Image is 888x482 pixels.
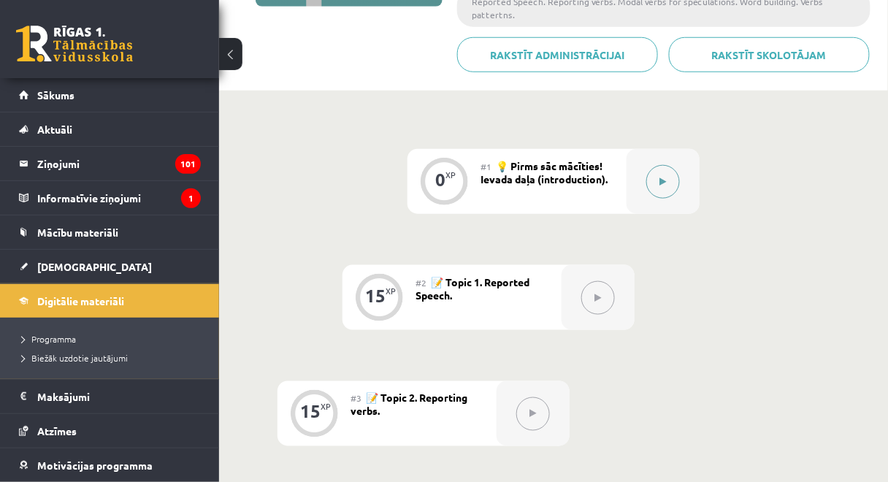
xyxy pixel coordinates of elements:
a: Aktuāli [19,112,201,146]
div: 0 [435,173,445,186]
span: Aktuāli [37,123,72,136]
a: Maksājumi [19,380,201,413]
span: Motivācijas programma [37,459,153,472]
i: 101 [175,154,201,174]
div: 15 [365,289,386,302]
a: Mācību materiāli [19,215,201,249]
span: [DEMOGRAPHIC_DATA] [37,260,152,273]
a: Rakstīt administrācijai [457,37,658,72]
span: 📝 Topic 1. Reported Speech. [416,275,529,302]
span: Digitālie materiāli [37,294,124,307]
div: XP [386,287,396,295]
div: XP [321,403,331,411]
legend: Informatīvie ziņojumi [37,181,201,215]
div: XP [445,171,456,179]
a: Rakstīt skolotājam [669,37,870,72]
span: Sākums [37,88,74,102]
a: Biežāk uzdotie jautājumi [22,351,204,364]
a: Motivācijas programma [19,448,201,482]
span: #3 [351,393,361,405]
a: Ziņojumi101 [19,147,201,180]
span: #2 [416,277,426,288]
a: Rīgas 1. Tālmācības vidusskola [16,26,133,62]
a: Digitālie materiāli [19,284,201,318]
a: Sākums [19,78,201,112]
legend: Maksājumi [37,380,201,413]
span: 💡 Pirms sāc mācīties! Ievada daļa (introduction). [481,159,608,185]
a: Informatīvie ziņojumi1 [19,181,201,215]
a: [DEMOGRAPHIC_DATA] [19,250,201,283]
legend: Ziņojumi [37,147,201,180]
i: 1 [181,188,201,208]
span: #1 [481,161,491,172]
span: 📝 Topic 2. Reporting verbs. [351,391,467,418]
span: Programma [22,333,76,345]
span: Biežāk uzdotie jautājumi [22,352,128,364]
div: 15 [300,405,321,418]
span: Atzīmes [37,424,77,437]
a: Atzīmes [19,414,201,448]
span: Mācību materiāli [37,226,118,239]
a: Programma [22,332,204,345]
